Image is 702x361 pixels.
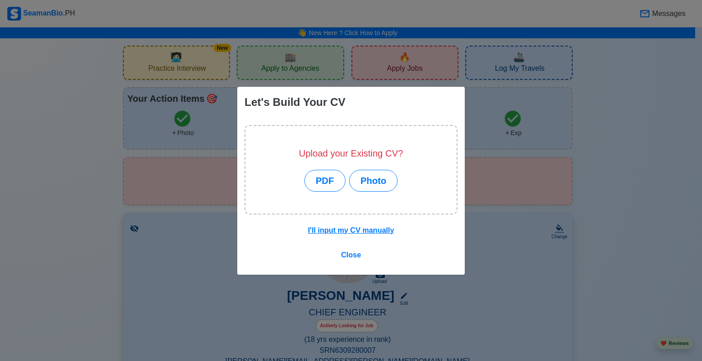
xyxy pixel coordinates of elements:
button: I'll input my CV manually [302,222,400,239]
span: Close [341,251,361,259]
h5: Upload your Existing CV? [299,148,403,159]
div: Let's Build Your CV [245,94,346,110]
u: I'll input my CV manually [308,226,394,234]
button: Close [335,246,367,264]
button: PDF [304,170,346,192]
button: Photo [349,170,398,192]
